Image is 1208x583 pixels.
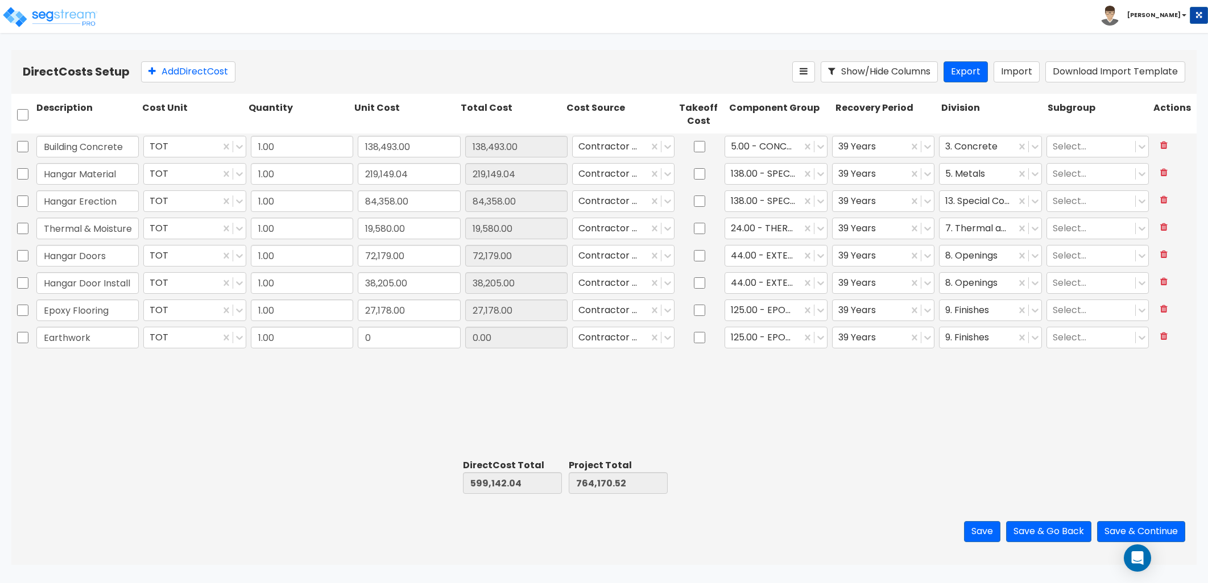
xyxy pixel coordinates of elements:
[143,136,246,157] div: TOT
[569,459,668,472] div: Project Total
[1153,190,1174,210] button: Delete Row
[1045,99,1151,130] div: Subgroup
[939,299,1041,321] div: 9. Finishes
[832,272,934,294] div: 39 Years
[352,99,458,130] div: Unit Cost
[143,218,246,239] div: TOT
[23,64,130,80] b: Direct Costs Setup
[572,218,675,239] div: Contractor Cost
[1151,99,1197,130] div: Actions
[832,299,934,321] div: 39 Years
[832,245,934,266] div: 39 Years
[1045,61,1185,82] button: Download Import Template
[1097,521,1185,542] button: Save & Continue
[1153,272,1174,292] button: Delete Row
[1153,136,1174,156] button: Delete Row
[143,190,246,212] div: TOT
[727,99,833,130] div: Component Group
[572,272,675,294] div: Contractor Cost
[143,163,246,185] div: TOT
[939,272,1041,294] div: 8. Openings
[832,327,934,348] div: 39 Years
[964,521,1000,542] button: Save
[143,245,246,266] div: TOT
[572,245,675,266] div: Contractor Cost
[1124,544,1151,572] div: Open Intercom Messenger
[670,99,727,130] div: Takeoff Cost
[725,327,827,348] div: 125.00 - EPOXY FINISHING
[939,136,1041,157] div: 3. Concrete
[939,190,1041,212] div: 13. Special Construction
[939,99,1045,130] div: Division
[34,99,140,130] div: Description
[994,61,1040,82] button: Import
[725,163,827,185] div: 138.00 - SPECIAL CONSTRUCTION
[832,136,934,157] div: 39 Years
[939,218,1041,239] div: 7. Thermal and Moisture Protection
[725,218,827,239] div: 24.00 - THERMAL & MOISTURE PROTECTION
[725,245,827,266] div: 44.00 - EXTERIOR DOORS
[458,99,564,130] div: Total Cost
[246,99,352,130] div: Quantity
[939,245,1041,266] div: 8. Openings
[1153,245,1174,265] button: Delete Row
[572,163,675,185] div: Contractor Cost
[939,163,1041,185] div: 5. Metals
[1153,163,1174,183] button: Delete Row
[1127,11,1181,19] b: [PERSON_NAME]
[143,299,246,321] div: TOT
[725,136,827,157] div: 5.00 - CONCRETE
[140,99,246,130] div: Cost Unit
[1006,521,1091,542] button: Save & Go Back
[833,99,939,130] div: Recovery Period
[2,6,98,28] img: logo_pro_r.png
[939,327,1041,348] div: 9. Finishes
[141,61,235,82] button: AddDirectCost
[143,327,246,348] div: TOT
[1100,6,1120,26] img: avatar.png
[1153,299,1174,319] button: Delete Row
[572,190,675,212] div: Contractor Cost
[143,272,246,294] div: TOT
[572,299,675,321] div: Contractor Cost
[821,61,938,82] button: Show/Hide Columns
[725,272,827,294] div: 44.00 - EXTERIOR DOORS
[944,61,988,82] button: Export
[832,163,934,185] div: 39 Years
[832,190,934,212] div: 39 Years
[463,459,562,472] div: Direct Cost Total
[572,136,675,157] div: Contractor Cost
[725,190,827,212] div: 138.00 - SPECIAL CONSTRUCTION
[1153,327,1174,347] button: Delete Row
[792,61,815,82] button: Reorder Items
[572,327,675,348] div: Contractor Cost
[1153,218,1174,238] button: Delete Row
[725,299,827,321] div: 125.00 - EPOXY FINISHING
[832,218,934,239] div: 39 Years
[564,99,670,130] div: Cost Source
